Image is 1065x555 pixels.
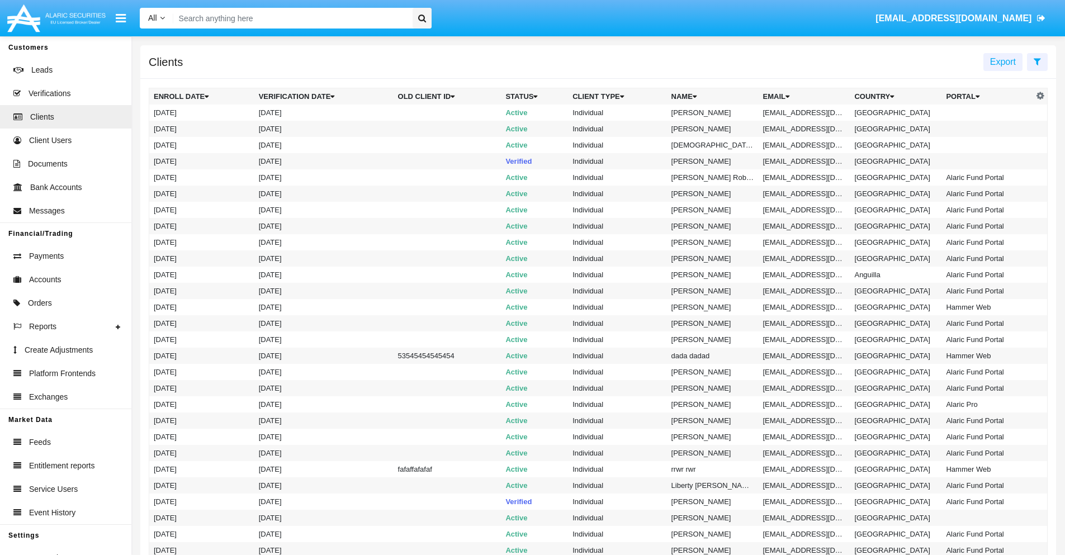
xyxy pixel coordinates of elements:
td: [GEOGRAPHIC_DATA] [850,299,941,315]
td: [PERSON_NAME] [667,105,759,121]
td: [GEOGRAPHIC_DATA] [850,202,941,218]
td: Active [501,202,568,218]
td: Active [501,445,568,461]
td: [EMAIL_ADDRESS][DOMAIN_NAME] [759,429,850,445]
td: Alaric Fund Portal [941,380,1033,396]
td: Individual [568,218,666,234]
td: [GEOGRAPHIC_DATA] [850,445,941,461]
td: [DATE] [149,380,254,396]
td: [EMAIL_ADDRESS][DOMAIN_NAME] [759,202,850,218]
td: Active [501,267,568,283]
span: Entitlement reports [29,460,95,472]
td: Anguilla [850,267,941,283]
td: Alaric Fund Portal [941,169,1033,186]
td: [EMAIL_ADDRESS][DOMAIN_NAME] [759,364,850,380]
td: [DATE] [254,331,394,348]
td: [PERSON_NAME] RobelNotEnoughMoney [667,169,759,186]
td: [GEOGRAPHIC_DATA] [850,234,941,250]
td: Individual [568,186,666,202]
td: Active [501,510,568,526]
td: [GEOGRAPHIC_DATA] [850,510,941,526]
td: [PERSON_NAME] [667,494,759,510]
td: Individual [568,380,666,396]
span: Platform Frontends [29,368,96,380]
td: Individual [568,137,666,153]
td: [DATE] [254,380,394,396]
td: [DATE] [149,283,254,299]
span: Reports [29,321,56,333]
td: [DATE] [149,526,254,542]
td: [PERSON_NAME] [667,429,759,445]
td: [GEOGRAPHIC_DATA] [850,396,941,412]
td: [EMAIL_ADDRESS][DOMAIN_NAME] [759,234,850,250]
span: Leads [31,64,53,76]
td: [PERSON_NAME] [667,202,759,218]
td: [GEOGRAPHIC_DATA] [850,283,941,299]
td: [EMAIL_ADDRESS][DOMAIN_NAME] [759,153,850,169]
td: [DATE] [254,250,394,267]
td: [DATE] [149,186,254,202]
td: Individual [568,461,666,477]
td: [EMAIL_ADDRESS][DOMAIN_NAME] [759,348,850,364]
td: Individual [568,315,666,331]
td: [PERSON_NAME] [667,283,759,299]
td: Alaric Fund Portal [941,315,1033,331]
td: Individual [568,396,666,412]
td: [EMAIL_ADDRESS][DOMAIN_NAME] [759,331,850,348]
td: [PERSON_NAME] [667,380,759,396]
td: [GEOGRAPHIC_DATA] [850,494,941,510]
td: Individual [568,429,666,445]
td: [GEOGRAPHIC_DATA] [850,137,941,153]
td: [PERSON_NAME] [667,186,759,202]
td: [EMAIL_ADDRESS][DOMAIN_NAME] [759,461,850,477]
td: [GEOGRAPHIC_DATA] [850,105,941,121]
td: [DATE] [254,137,394,153]
span: Client Users [29,135,72,146]
td: [PERSON_NAME] [667,121,759,137]
td: [DATE] [254,510,394,526]
td: [DATE] [254,153,394,169]
td: Alaric Fund Portal [941,412,1033,429]
span: Create Adjustments [25,344,93,356]
td: [DATE] [254,412,394,429]
th: Country [850,88,941,105]
td: [EMAIL_ADDRESS][DOMAIN_NAME] [759,445,850,461]
td: Active [501,364,568,380]
td: [EMAIL_ADDRESS][DOMAIN_NAME] [759,186,850,202]
td: fafaffafafaf [394,461,501,477]
td: [DATE] [149,169,254,186]
td: Alaric Fund Portal [941,202,1033,218]
td: rrwr rwr [667,461,759,477]
td: Individual [568,202,666,218]
td: [DATE] [254,299,394,315]
td: [EMAIL_ADDRESS][DOMAIN_NAME] [759,510,850,526]
td: dada dadad [667,348,759,364]
span: Messages [29,205,65,217]
td: Individual [568,267,666,283]
td: Alaric Fund Portal [941,494,1033,510]
td: [GEOGRAPHIC_DATA] [850,526,941,542]
td: [EMAIL_ADDRESS][DOMAIN_NAME] [759,412,850,429]
td: Active [501,315,568,331]
td: [DATE] [254,315,394,331]
span: All [148,13,157,22]
td: Alaric Fund Portal [941,364,1033,380]
td: [PERSON_NAME] [667,153,759,169]
td: Active [501,526,568,542]
td: [DATE] [254,396,394,412]
td: Individual [568,348,666,364]
td: [DATE] [254,267,394,283]
td: Active [501,461,568,477]
td: [DATE] [149,429,254,445]
td: [DATE] [149,348,254,364]
td: [DATE] [254,461,394,477]
td: [DATE] [149,461,254,477]
h5: Clients [149,58,183,67]
td: Individual [568,153,666,169]
span: Export [990,57,1016,67]
td: Active [501,429,568,445]
td: [DATE] [149,234,254,250]
td: Verified [501,153,568,169]
td: Individual [568,283,666,299]
td: [EMAIL_ADDRESS][DOMAIN_NAME] [759,477,850,494]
